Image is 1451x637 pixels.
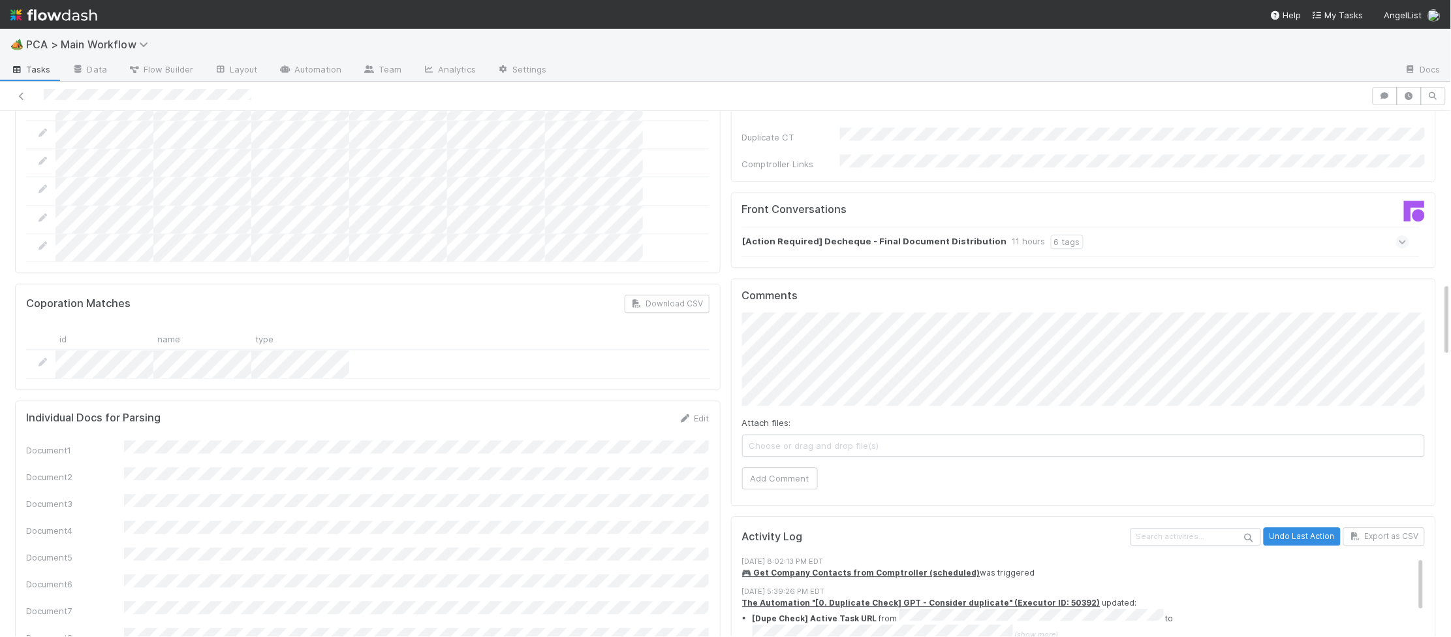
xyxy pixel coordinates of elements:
div: Document3 [26,497,124,510]
label: Attach files: [742,416,791,429]
img: logo-inverted-e16ddd16eac7371096b0.svg [10,4,97,26]
span: Flow Builder [128,63,193,76]
span: AngelList [1384,10,1422,20]
a: Docs [1394,60,1451,81]
input: Search activities... [1131,528,1261,546]
div: Comptroller Links [742,157,840,171]
div: Duplicate CT [742,131,840,144]
img: front-logo-b4b721b83371efbadf0a.svg [1404,201,1425,221]
h5: Individual Docs for Parsing [26,412,161,425]
button: Export as CSV [1343,527,1425,546]
span: Tasks [10,63,51,76]
a: Settings [486,60,557,81]
a: My Tasks [1312,8,1364,22]
h5: Coporation Matches [26,297,131,310]
div: type [251,329,349,349]
h5: Comments [742,289,1426,302]
span: Choose or drag and drop file(s) [743,435,1425,456]
div: Document6 [26,578,124,591]
div: name [153,329,251,349]
a: 🎮 Get Company Contacts from Comptroller (scheduled) [742,568,980,578]
a: Analytics [412,60,486,81]
a: Layout [204,60,268,81]
div: Document2 [26,470,124,483]
h5: Front Conversations [742,203,1074,216]
div: [DATE] 5:39:26 PM EDT [742,586,1426,597]
button: Add Comment [742,467,818,489]
div: Document4 [26,524,124,537]
div: Document1 [26,444,124,457]
a: Edit [679,413,710,423]
a: Data [61,60,117,81]
button: Undo Last Action [1264,527,1341,546]
strong: [Action Required] Decheque - Final Document Distribution [743,235,1007,249]
span: PCA > Main Workflow [26,38,155,51]
div: 11 hours [1012,235,1046,249]
div: Document7 [26,604,124,617]
div: 6 tags [1051,235,1084,249]
span: 🏕️ [10,39,23,50]
a: The Automation "[0. Duplicate Check] GPT - Consider duplicate" (Executor ID: 50392) [742,598,1100,608]
div: was triggered [742,567,1426,579]
span: My Tasks [1312,10,1364,20]
strong: [Dupe Check] Active Task URL [753,613,877,623]
h5: Activity Log [742,531,1129,544]
div: Document5 [26,551,124,564]
img: avatar_2bce2475-05ee-46d3-9413-d3901f5fa03f.png [1428,9,1441,22]
a: Flow Builder [117,60,204,81]
div: [DATE] 8:02:13 PM EDT [742,556,1426,567]
button: Download CSV [625,295,710,313]
div: Help [1270,8,1302,22]
a: Team [352,60,412,81]
div: id [55,329,153,349]
a: Automation [268,60,352,81]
